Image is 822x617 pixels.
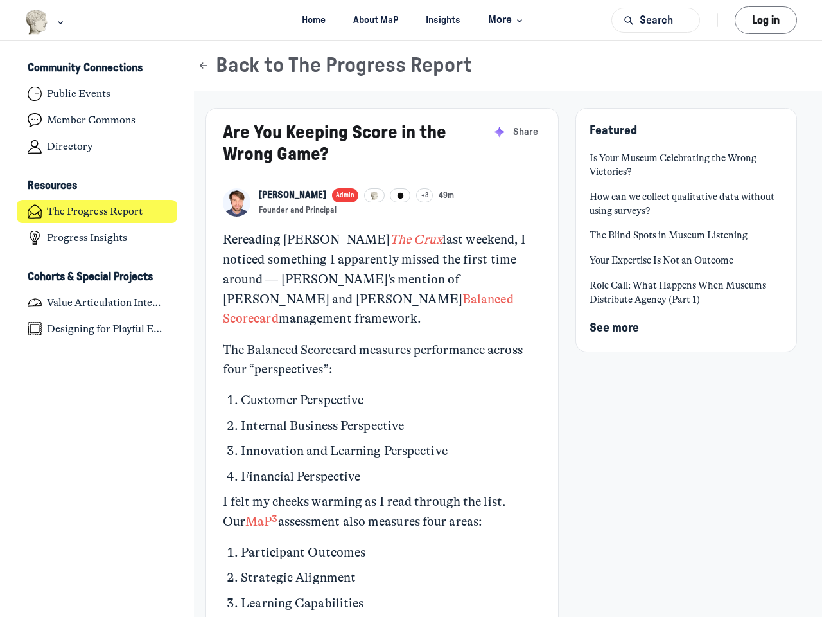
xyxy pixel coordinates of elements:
h4: The Progress Report [47,205,143,218]
a: Designing for Playful Engagement [17,317,178,341]
h3: Community Connections [28,62,143,75]
button: Search [611,8,700,33]
a: Is Your Museum Celebrating the Wrong Victories? [590,152,782,179]
button: More [477,8,532,32]
span: See more [590,322,639,334]
p: Learning Capabilities [241,594,541,614]
button: Founder and Principal [259,205,337,216]
button: ResourcesCollapse space [17,175,178,197]
button: Museums as Progress logo [25,8,67,36]
a: Value Articulation Intensive (Cultural Leadership Lab) [17,291,178,314]
a: Your Expertise Is Not an Outcome [590,254,782,268]
p: I felt my cheeks warming as I read through the list. Our assessment also measures four areas: [223,492,541,532]
button: Back to The Progress Report [197,53,472,78]
p: Internal Business Perspective [241,416,541,436]
p: Financial Perspective [241,467,541,487]
a: Role Call: What Happens When Museums Distribute Agency (Part 1) [590,279,782,307]
h3: Resources [28,179,77,193]
span: Featured [590,125,637,137]
p: Customer Perspective [241,391,541,411]
h4: Progress Insights [47,231,127,244]
h4: Directory [47,140,92,153]
a: About MaP [342,8,409,32]
a: 49m [439,190,454,201]
span: Admin [336,191,354,201]
a: The Crux [390,232,442,247]
button: Summarize [490,122,509,141]
h3: Cohorts & Special Projects [28,271,153,284]
h4: Member Commons [47,114,136,127]
button: Community ConnectionsCollapse space [17,58,178,80]
button: Cohorts & Special ProjectsCollapse space [17,266,178,288]
p: Strategic Alignment [241,568,541,588]
button: Log in [735,6,797,34]
a: Are You Keeping Score in the Wrong Game? [223,123,446,163]
span: +3 [421,191,428,201]
button: Share [511,122,541,141]
h4: Public Events [47,87,110,100]
h4: Designing for Playful Engagement [47,323,166,335]
header: Page Header [180,41,822,91]
img: Museums as Progress logo [25,10,49,35]
p: Innovation and Learning Perspective [241,442,541,461]
span: Share [513,125,538,139]
a: Progress Insights [17,226,178,250]
p: Participant Outcomes [241,543,541,563]
a: Home [290,8,337,32]
a: View Kyle Bowen profile [259,188,326,202]
a: Member Commons [17,109,178,132]
a: MaP³ [245,514,277,529]
a: How can we collect qualitative data without using surveys? [590,190,782,218]
span: More [488,12,526,29]
h4: Value Articulation Intensive (Cultural Leadership Lab) [47,296,166,309]
button: View Kyle Bowen profileAdmin+349mFounder and Principal [259,188,454,216]
p: Rereading [PERSON_NAME] last weekend, I noticed something I apparently missed the first time arou... [223,230,541,329]
a: View Kyle Bowen profile [223,188,250,216]
button: See more [590,318,639,338]
a: The Progress Report [17,200,178,224]
a: Insights [415,8,472,32]
p: The Balanced Scorecard measures performance across four “perspectives”: [223,341,541,380]
a: Directory [17,135,178,159]
a: The Blind Spots in Museum Listening [590,229,782,243]
a: Public Events [17,82,178,106]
